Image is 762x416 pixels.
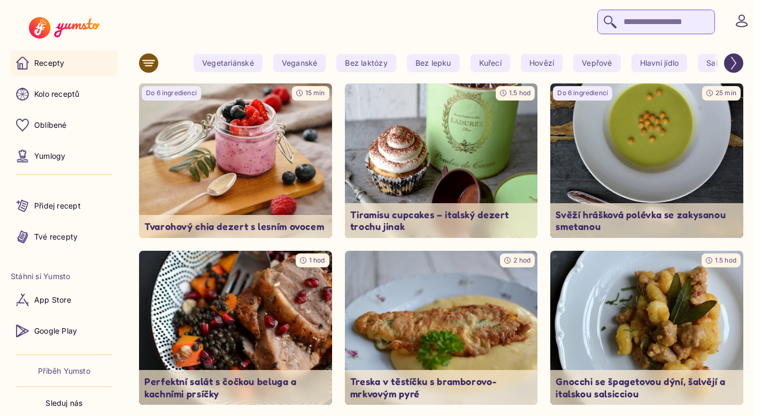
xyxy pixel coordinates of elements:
a: Tvé recepty [11,224,118,250]
yumsto-tag: Bez lepku [407,54,460,72]
button: Scroll right [724,53,743,73]
a: Recepty [11,50,118,76]
a: undefined2 hodTreska v těstíčku s bramborovo-mrkvovým pyré [345,251,538,405]
yumsto-tag: Salát [698,54,733,72]
a: undefinedDo 6 ingrediencí15 minTvarohový chia dezert s lesním ovocem [139,83,332,238]
p: Tvarohový chia dezert s lesním ovocem [144,220,327,233]
p: Přidej recept [34,201,81,211]
img: undefined [550,83,743,238]
img: undefined [345,83,538,238]
p: Oblíbené [34,120,67,130]
img: undefined [550,251,743,405]
p: Gnocchi se špagetovou dýní, šalvějí a italskou salsicciou [556,375,738,399]
a: undefinedDo 6 ingrediencí25 minSvěží hrášková polévka se zakysanou smetanou [550,83,743,238]
a: undefined1 hodPerfektní salát s čočkou beluga a kachními prsíčky [139,251,332,405]
p: Do 6 ingrediencí [557,89,608,98]
p: Sleduj nás [45,398,82,409]
yumsto-tag: Vegetariánské [194,54,263,72]
span: 2 hod [513,256,530,264]
p: Recepty [34,58,64,68]
span: 1 hod [309,256,325,264]
img: undefined [139,251,332,405]
p: Treska v těstíčku s bramborovo-mrkvovým pyré [350,375,533,399]
a: Přidej recept [11,193,118,219]
p: Tiramisu cupcakes – italský dezert trochu jinak [350,209,533,233]
p: Perfektní salát s čočkou beluga a kachními prsíčky [144,375,327,399]
p: Tvé recepty [34,232,78,242]
p: Svěží hrášková polévka se zakysanou smetanou [556,209,738,233]
span: 1.5 hod [509,89,530,97]
yumsto-tag: Hlavní jídlo [632,54,688,72]
img: undefined [345,251,538,405]
span: 15 min [305,89,325,97]
yumsto-tag: Vepřové [573,54,620,72]
p: Do 6 ingrediencí [146,89,197,98]
span: 25 min [715,89,736,97]
a: App Store [11,287,118,313]
p: Google Play [34,326,77,336]
span: 1.5 hod [715,256,736,264]
yumsto-tag: Veganské [273,54,326,72]
a: undefined1.5 hodGnocchi se špagetovou dýní, šalvějí a italskou salsicciou [550,251,743,405]
a: Yumlogy [11,143,118,169]
a: Oblíbené [11,112,118,138]
yumsto-tag: Kuřecí [471,54,510,72]
yumsto-tag: Hovězí [521,54,563,72]
p: App Store [34,295,71,305]
li: Stáhni si Yumsto [11,271,118,282]
img: Yumsto logo [29,17,99,38]
p: Yumlogy [34,151,65,161]
a: Příběh Yumsto [38,366,90,376]
a: Kolo receptů [11,81,118,107]
a: Google Play [11,318,118,344]
p: Kolo receptů [34,89,80,99]
yumsto-tag: Bez laktózy [336,54,396,72]
a: undefined1.5 hodTiramisu cupcakes – italský dezert trochu jinak [345,83,538,238]
img: undefined [139,83,332,238]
